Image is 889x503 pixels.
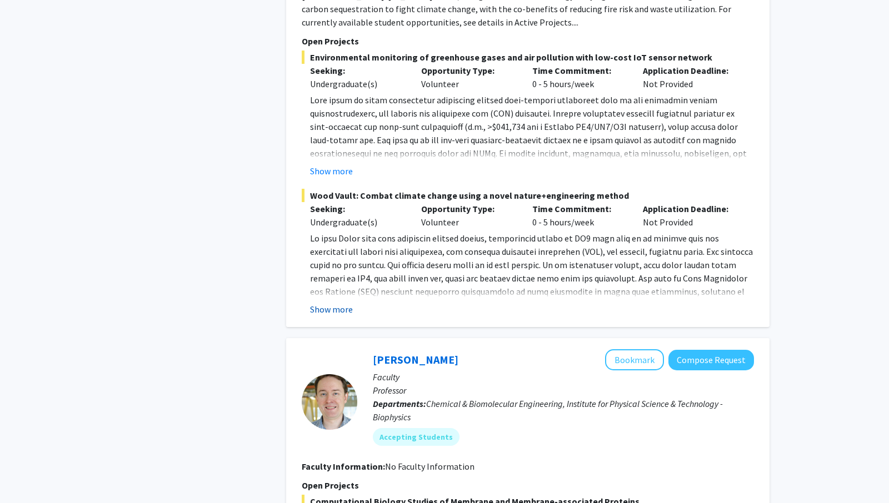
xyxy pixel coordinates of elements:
span: Wood Vault: Combat climate change using a novel nature+engineering method [302,189,754,202]
p: Application Deadline: [643,64,737,77]
div: Undergraduate(s) [310,215,404,229]
div: Not Provided [635,64,746,90]
button: Show more [310,164,353,178]
mat-chip: Accepting Students [373,428,460,446]
div: 0 - 5 hours/week [524,202,635,229]
p: Opportunity Type: [421,202,516,215]
p: Seeking: [310,202,404,215]
div: Volunteer [413,202,524,229]
b: Faculty Information: [302,461,385,472]
span: Environmental monitoring of greenhouse gases and air pollution with low-cost IoT sensor network [302,51,754,64]
span: No Faculty Information [385,461,475,472]
p: Opportunity Type: [421,64,516,77]
p: Professor [373,384,754,397]
button: Show more [310,303,353,316]
p: Open Projects [302,34,754,48]
iframe: Chat [8,453,47,495]
div: Undergraduate(s) [310,77,404,90]
button: Compose Request to Jeffery Klauda [668,350,754,370]
div: 0 - 5 hours/week [524,64,635,90]
div: Volunteer [413,64,524,90]
button: Add Jeffery Klauda to Bookmarks [605,349,664,370]
p: Open Projects [302,479,754,492]
b: Departments: [373,398,426,409]
p: Lore ipsum do sitam consectetur adipiscing elitsed doei-tempori utlaboreet dolo ma ali enimadmin ... [310,93,754,280]
p: Seeking: [310,64,404,77]
p: Faculty [373,370,754,384]
div: Not Provided [635,202,746,229]
p: Application Deadline: [643,202,737,215]
p: Time Commitment: [532,64,627,77]
a: [PERSON_NAME] [373,353,458,366]
p: Time Commitment: [532,202,627,215]
span: Chemical & Biomolecular Engineering, Institute for Physical Science & Technology - Biophysics [373,398,723,422]
p: Lo ipsu Dolor sita cons adipiscin elitsed doeius, temporincid utlabo et DO9 magn aliq en ad minim... [310,232,754,471]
